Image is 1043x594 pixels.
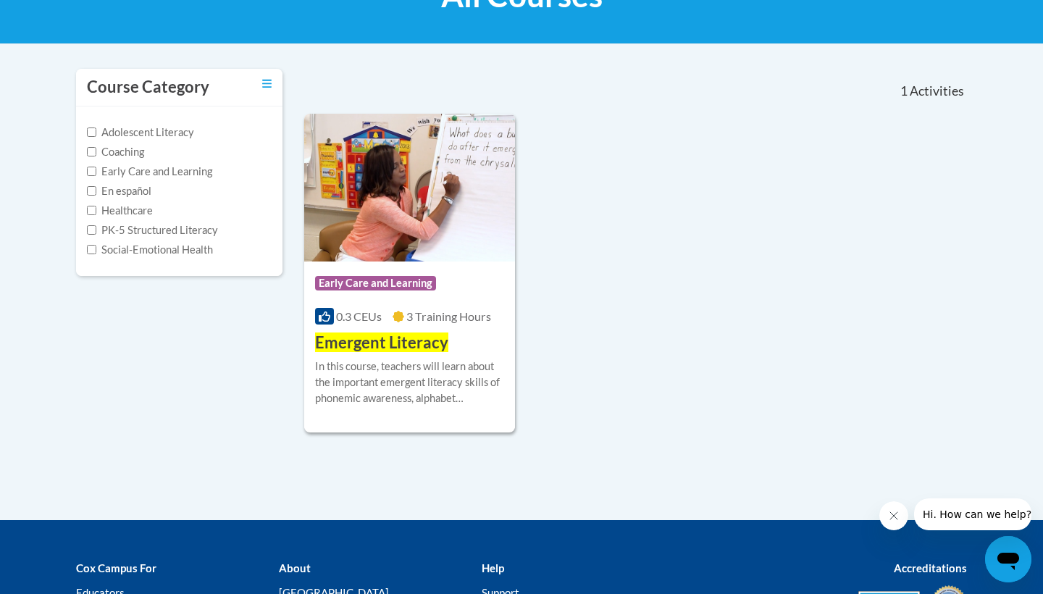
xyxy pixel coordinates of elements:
[87,242,213,258] label: Social-Emotional Health
[315,332,448,352] span: Emergent Literacy
[87,245,96,254] input: Checkbox for Options
[985,536,1031,582] iframe: Button to launch messaging window
[87,186,96,196] input: Checkbox for Options
[900,83,908,99] span: 1
[315,276,436,290] span: Early Care and Learning
[304,114,515,262] img: Course Logo
[87,167,96,176] input: Checkbox for Options
[336,309,382,323] span: 0.3 CEUs
[87,206,96,215] input: Checkbox for Options
[914,498,1031,530] iframe: Message from company
[87,222,218,238] label: PK-5 Structured Literacy
[879,501,908,530] iframe: Close message
[315,359,504,406] div: In this course, teachers will learn about the important emergent literacy skills of phonemic awar...
[87,203,153,219] label: Healthcare
[910,83,964,99] span: Activities
[279,561,311,574] b: About
[87,164,212,180] label: Early Care and Learning
[76,561,156,574] b: Cox Campus For
[262,76,272,92] a: Toggle collapse
[304,114,515,432] a: Course LogoEarly Care and Learning0.3 CEUs3 Training Hours Emergent LiteracyIn this course, teach...
[87,144,144,160] label: Coaching
[87,225,96,235] input: Checkbox for Options
[87,127,96,137] input: Checkbox for Options
[87,183,151,199] label: En español
[87,147,96,156] input: Checkbox for Options
[406,309,491,323] span: 3 Training Hours
[87,76,209,99] h3: Course Category
[87,125,194,141] label: Adolescent Literacy
[894,561,967,574] b: Accreditations
[482,561,504,574] b: Help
